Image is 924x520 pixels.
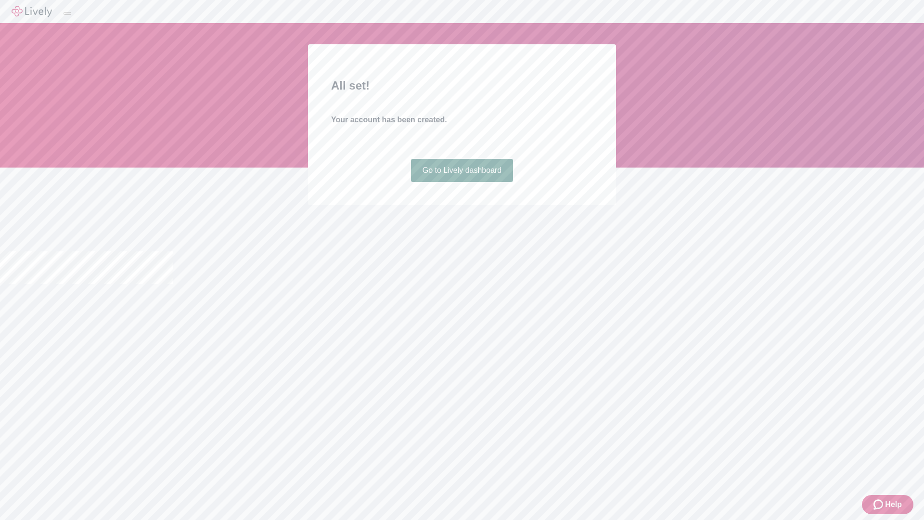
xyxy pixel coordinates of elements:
[862,495,913,514] button: Zendesk support iconHelp
[331,114,593,126] h4: Your account has been created.
[873,499,885,510] svg: Zendesk support icon
[331,77,593,94] h2: All set!
[12,6,52,17] img: Lively
[64,12,71,15] button: Log out
[411,159,513,182] a: Go to Lively dashboard
[885,499,902,510] span: Help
